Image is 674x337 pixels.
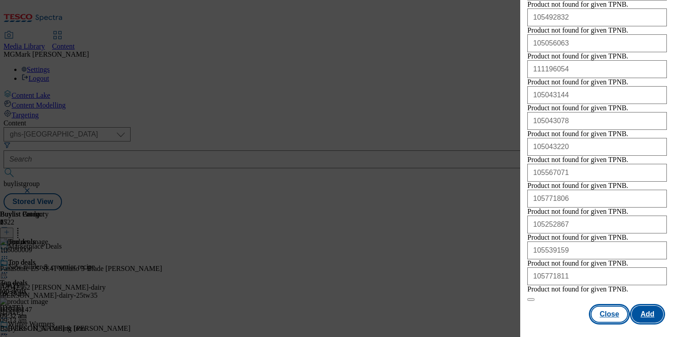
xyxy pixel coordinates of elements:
[527,182,628,190] div: Product not found for given TPNB.
[527,52,628,60] div: Product not found for given TPNB.
[591,306,628,323] button: Close
[527,78,628,86] div: Product not found for given TPNB.
[527,104,628,112] div: Product not found for given TPNB.
[527,233,628,241] div: Product not found for given TPNB.
[527,208,628,216] div: Product not found for given TPNB.
[527,156,628,164] div: Product not found for given TPNB.
[527,130,628,138] div: Product not found for given TPNB.
[527,259,628,267] div: Product not found for given TPNB.
[527,26,628,34] div: Product not found for given TPNB.
[527,0,628,8] div: Product not found for given TPNB.
[632,306,663,323] button: Add
[527,285,628,293] div: Product not found for given TPNB.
